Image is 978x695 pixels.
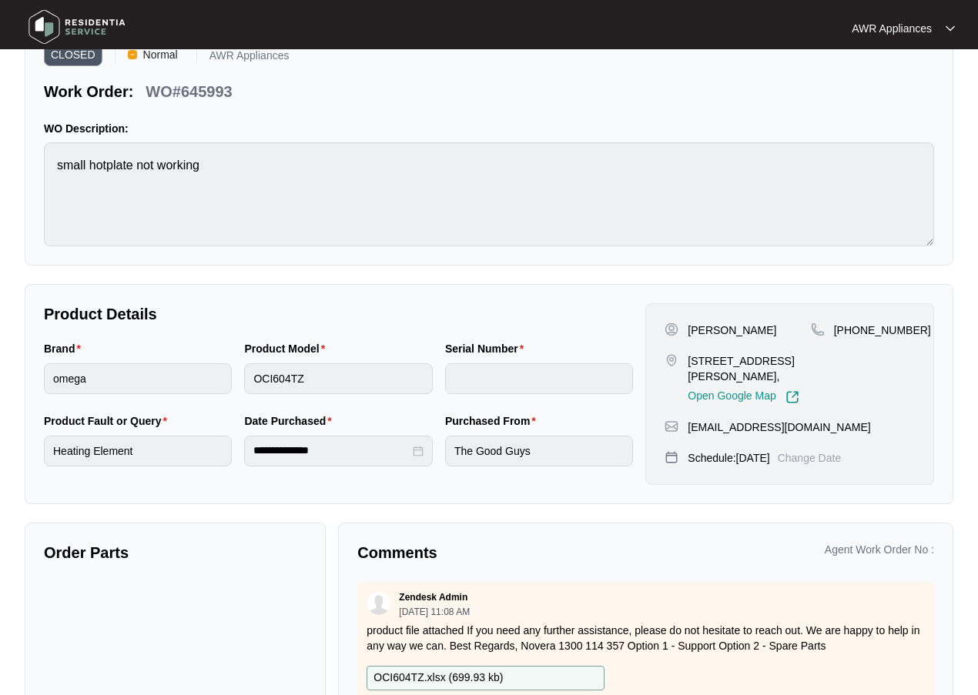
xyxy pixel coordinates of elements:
p: [EMAIL_ADDRESS][DOMAIN_NAME] [688,419,870,435]
p: [DATE] 11:08 AM [399,607,470,616]
input: Product Model [244,363,432,394]
input: Brand [44,363,232,394]
label: Purchased From [445,413,542,429]
p: Change Date [778,450,842,466]
p: [PHONE_NUMBER] [834,322,931,338]
img: Vercel Logo [128,50,137,59]
img: map-pin [665,419,678,433]
img: Link-External [785,390,799,404]
label: Product Model [244,341,331,356]
p: WO Description: [44,121,934,136]
p: Work Order: [44,81,133,102]
label: Product Fault or Query [44,413,173,429]
textarea: small hotplate not working [44,142,934,246]
input: Product Fault or Query [44,436,232,466]
p: product file attached If you need any further assistance, please do not hesitate to reach out. We... [367,623,925,653]
img: map-pin [665,450,678,464]
img: user-pin [665,322,678,336]
label: Serial Number [445,341,530,356]
p: Order Parts [44,542,306,563]
p: [STREET_ADDRESS][PERSON_NAME], [688,353,810,384]
img: map-pin [811,322,825,336]
img: map-pin [665,353,678,367]
span: CLOSED [44,43,102,66]
input: Date Purchased [253,443,409,459]
img: dropdown arrow [946,25,955,32]
p: Schedule: [DATE] [688,450,769,466]
label: Brand [44,341,87,356]
p: Comments [357,542,635,563]
p: AWR Appliances [852,21,932,36]
label: Date Purchased [244,413,337,429]
span: Normal [137,43,184,66]
p: AWR Appliances [209,50,290,66]
img: residentia service logo [23,4,131,50]
input: Purchased From [445,436,633,466]
p: OCI604TZ.xlsx ( 699.93 kb ) [373,670,503,687]
img: user.svg [367,592,390,615]
p: Zendesk Admin [399,591,467,603]
input: Serial Number [445,363,633,394]
p: Agent Work Order No : [825,542,934,557]
p: WO#645993 [146,81,232,102]
p: [PERSON_NAME] [688,322,776,338]
p: Product Details [44,303,633,325]
a: Open Google Map [688,390,799,404]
